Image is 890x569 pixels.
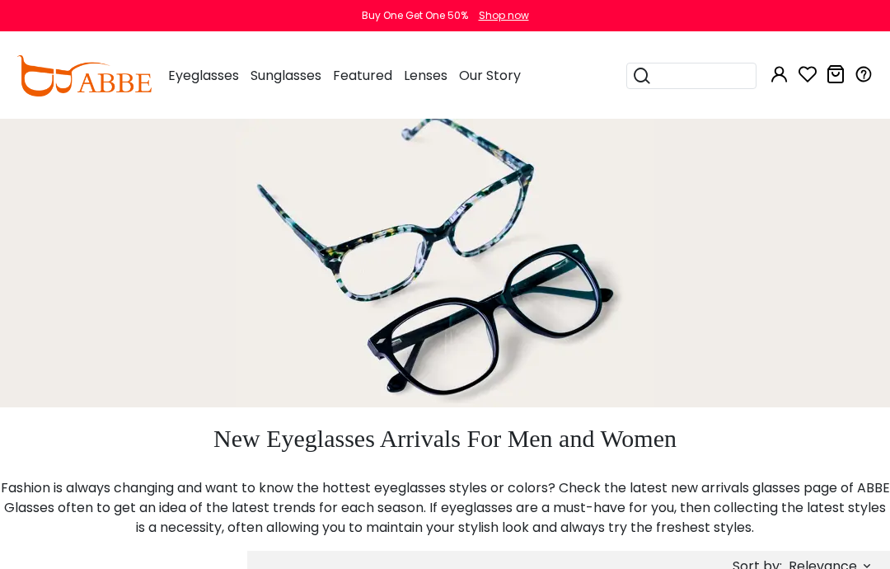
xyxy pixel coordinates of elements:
img: new arrival eyeglasses [236,119,654,407]
span: Our Story [459,66,521,85]
span: Lenses [404,66,447,85]
div: Shop now [479,8,529,23]
img: abbeglasses.com [16,55,152,96]
span: Eyeglasses [168,66,239,85]
span: Featured [333,66,392,85]
div: Buy One Get One 50% [362,8,468,23]
a: Shop now [471,8,529,22]
span: Sunglasses [251,66,321,85]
